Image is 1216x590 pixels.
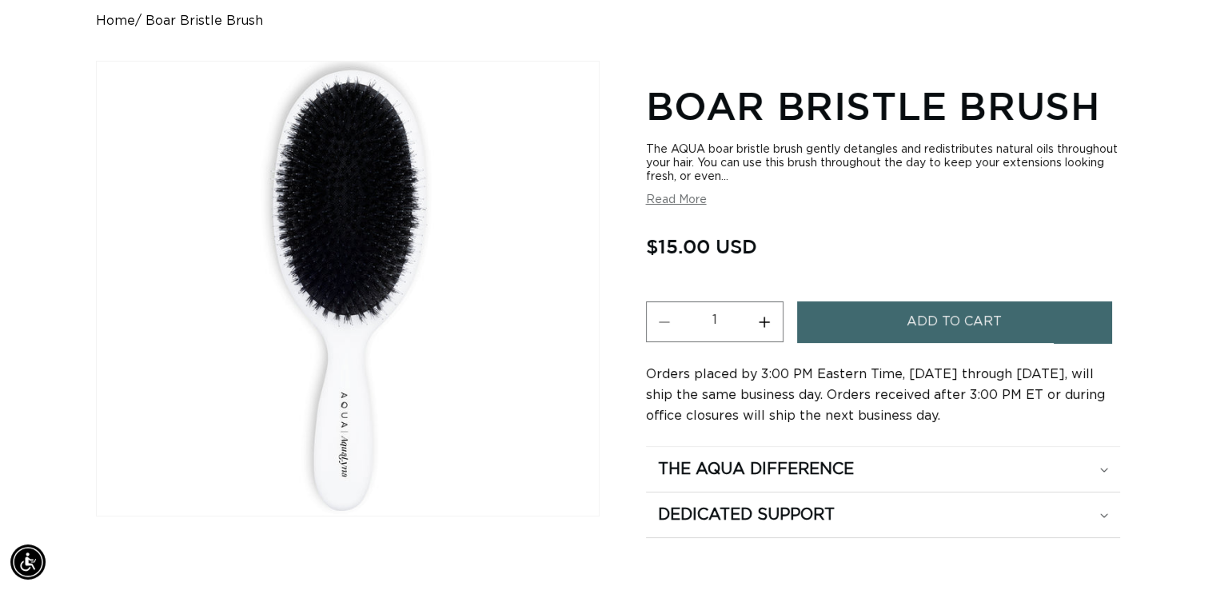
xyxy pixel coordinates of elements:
[646,193,707,207] button: Read More
[646,368,1105,422] span: Orders placed by 3:00 PM Eastern Time, [DATE] through [DATE], will ship the same business day. Or...
[646,81,1120,130] h1: Boar Bristle Brush
[658,459,854,480] h2: The Aqua Difference
[646,447,1120,492] summary: The Aqua Difference
[646,231,757,261] span: $15.00 USD
[797,301,1112,342] button: Add to cart
[146,14,263,29] span: Boar Bristle Brush
[907,301,1002,342] span: Add to cart
[96,61,600,548] media-gallery: Gallery Viewer
[646,143,1120,184] div: The AQUA boar bristle brush gently detangles and redistributes natural oils throughout your hair....
[646,492,1120,537] summary: Dedicated Support
[96,14,135,29] a: Home
[10,544,46,580] div: Accessibility Menu
[658,504,835,525] h2: Dedicated Support
[96,14,1120,29] nav: breadcrumbs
